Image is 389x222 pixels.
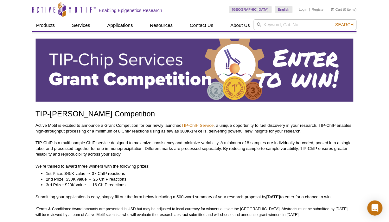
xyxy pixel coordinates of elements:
p: TIP-ChIP is a multi-sample ChIP service designed to maximize consistency and minimize variability... [35,140,354,157]
a: Applications [104,19,137,31]
li: 1st Prize: $45K value → 37 ChIP reactions [46,171,347,176]
li: 2nd Prize: $30K value → 25 ChIP reactions [46,176,347,182]
a: About Us [227,19,254,31]
li: (0 items) [331,6,357,13]
p: We’re thrilled to award three winners with the following prizes: [35,163,354,169]
a: TIP-ChIP Service [182,123,214,128]
div: Open Intercom Messenger [367,200,383,216]
span: Search [335,22,354,27]
p: Active Motif is excited to announce a Grant Competition for our newly launched , a unique opportu... [35,123,354,134]
a: Products [32,19,59,31]
h2: Enabling Epigenetics Research [99,8,162,13]
h1: TIP-[PERSON_NAME] Competition [35,110,354,119]
input: Keyword, Cat. No. [254,19,357,30]
strong: [DATE] [266,194,280,199]
button: Search [334,22,356,28]
img: Active Motif TIP-ChIP Services Grant Competition [35,39,354,102]
p: Submitting your application is easy, simply fill out the form below including a 500-word summary ... [35,194,354,200]
a: [GEOGRAPHIC_DATA] [229,6,272,13]
a: Cart [331,7,342,12]
a: Login [299,7,308,12]
img: Your Cart [331,8,334,11]
li: 3rd Prize: $20K value → 16 ChIP reactions [46,182,347,188]
a: Resources [146,19,177,31]
a: Register [312,7,325,12]
a: Contact Us [186,19,217,31]
p: *Terms & Conditions: Award amounts are presented in USD but may be adjusted to local currency for... [35,206,354,218]
li: | [309,6,310,13]
a: Services [68,19,94,31]
a: English [275,6,293,13]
